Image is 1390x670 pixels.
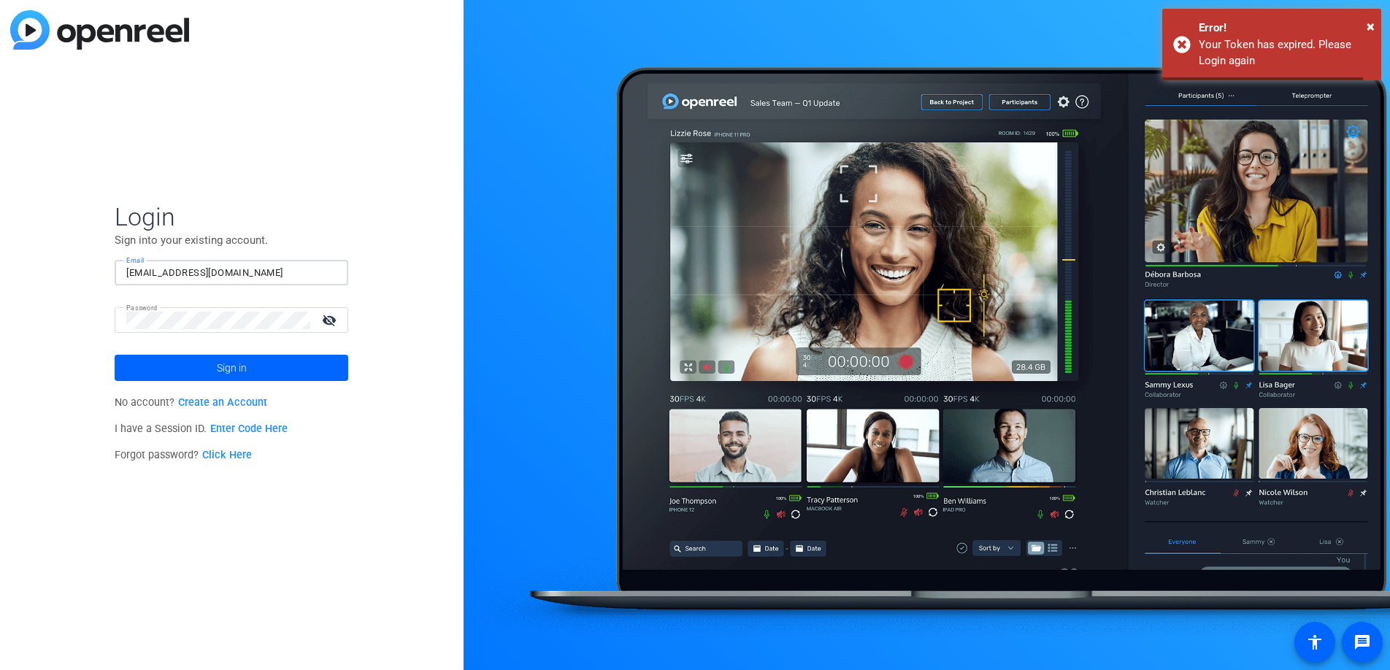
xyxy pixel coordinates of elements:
span: Forgot password? [115,449,252,461]
div: Error! [1199,20,1370,36]
button: Close [1367,15,1375,37]
a: Create an Account [178,396,267,409]
div: Your Token has expired. Please Login again [1199,36,1370,69]
mat-label: Email [126,256,145,264]
button: Sign in [115,355,348,381]
a: Click Here [202,449,252,461]
img: blue-gradient.svg [10,10,189,50]
mat-icon: accessibility [1306,634,1324,651]
span: Login [115,201,348,232]
span: × [1367,18,1375,35]
span: Sign in [217,350,247,386]
mat-icon: message [1353,634,1371,651]
mat-label: Password [126,304,158,312]
span: No account? [115,396,267,409]
input: Enter Email Address [126,264,337,282]
span: I have a Session ID. [115,423,288,435]
mat-icon: visibility_off [313,309,348,331]
a: Enter Code Here [210,423,288,435]
p: Sign into your existing account. [115,232,348,248]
